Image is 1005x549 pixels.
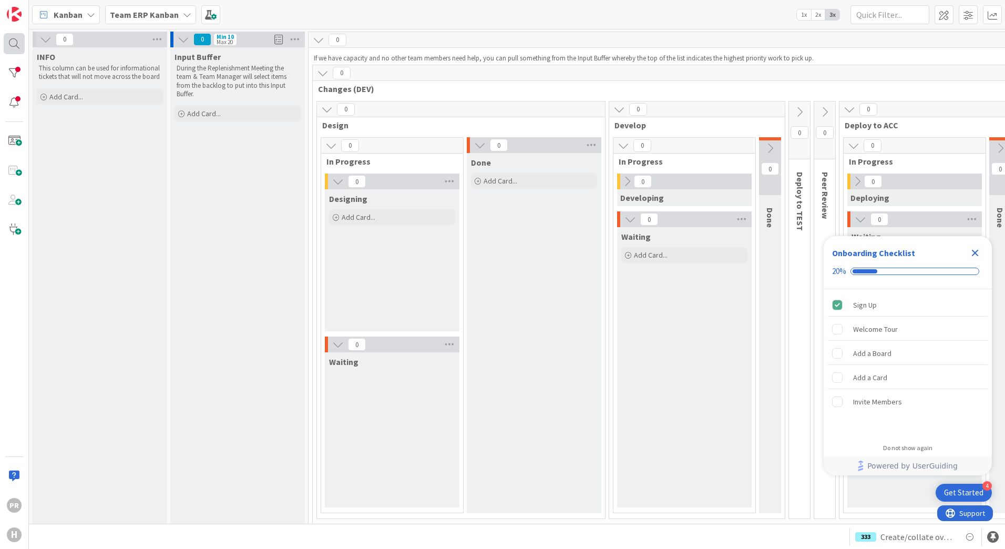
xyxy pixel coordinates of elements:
[845,120,1002,130] span: Deploy to ACC
[967,245,983,261] div: Close Checklist
[828,390,988,413] div: Invite Members is incomplete.
[829,456,987,475] a: Powered by UserGuiding
[337,103,355,116] span: 0
[54,8,83,21] span: Kanban
[824,236,992,475] div: Checklist Container
[936,484,992,502] div: Open Get Started checklist, remaining modules: 4
[614,120,772,130] span: Develop
[342,212,375,222] span: Add Card...
[859,103,877,116] span: 0
[217,39,233,45] div: Max 20
[175,52,221,62] span: Input Buffer
[855,532,876,542] div: 333
[761,162,779,175] span: 0
[765,208,775,228] span: Done
[849,156,972,167] span: In Progress
[797,9,811,20] span: 1x
[7,7,22,22] img: Visit kanbanzone.com
[348,175,366,188] span: 0
[850,192,889,203] span: Deploying
[326,156,450,167] span: In Progress
[828,293,988,317] div: Sign Up is complete.
[110,9,179,20] b: Team ERP Kanban
[870,213,888,226] span: 0
[852,231,881,242] span: Waiting
[832,267,846,276] div: 20%
[824,456,992,475] div: Footer
[629,103,647,116] span: 0
[634,175,652,188] span: 0
[850,5,929,24] input: Quick Filter...
[187,109,221,118] span: Add Card...
[49,92,83,101] span: Add Card...
[633,139,651,152] span: 0
[824,289,992,437] div: Checklist items
[39,64,161,82] p: This column can be used for informational tickets that will not move across the board
[853,347,891,360] div: Add a Board
[864,175,882,188] span: 0
[329,357,358,367] span: Waiting
[333,67,351,79] span: 0
[56,33,74,46] span: 0
[811,9,825,20] span: 2x
[329,194,367,204] span: Designing
[37,52,55,62] span: INFO
[490,139,508,151] span: 0
[828,318,988,341] div: Welcome Tour is incomplete.
[853,395,902,408] div: Invite Members
[620,192,664,203] span: Developing
[348,338,366,351] span: 0
[828,342,988,365] div: Add a Board is incomplete.
[619,156,742,167] span: In Progress
[621,231,651,242] span: Waiting
[883,444,932,452] div: Do not show again
[640,213,658,226] span: 0
[193,33,211,46] span: 0
[982,481,992,491] div: 4
[7,527,22,542] div: H
[944,487,983,498] div: Get Started
[867,460,958,472] span: Powered by UserGuiding
[880,531,955,543] span: Create/collate overview of Facility applications
[341,139,359,152] span: 0
[217,34,234,39] div: Min 10
[322,120,592,130] span: Design
[177,64,299,98] p: During the Replenishment Meeting the team & Team Manager will select items from the backlog to pu...
[864,139,881,152] span: 0
[853,323,898,335] div: Welcome Tour
[791,126,808,139] span: 0
[832,247,915,259] div: Onboarding Checklist
[853,371,887,384] div: Add a Card
[820,172,830,219] span: Peer Review
[329,34,346,46] span: 0
[832,267,983,276] div: Checklist progress: 20%
[484,176,517,186] span: Add Card...
[825,9,839,20] span: 3x
[816,126,834,139] span: 0
[471,157,491,168] span: Done
[7,498,22,513] div: PR
[828,366,988,389] div: Add a Card is incomplete.
[853,299,877,311] div: Sign Up
[795,172,805,231] span: Deploy to TEST
[22,2,48,14] span: Support
[634,250,668,260] span: Add Card...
